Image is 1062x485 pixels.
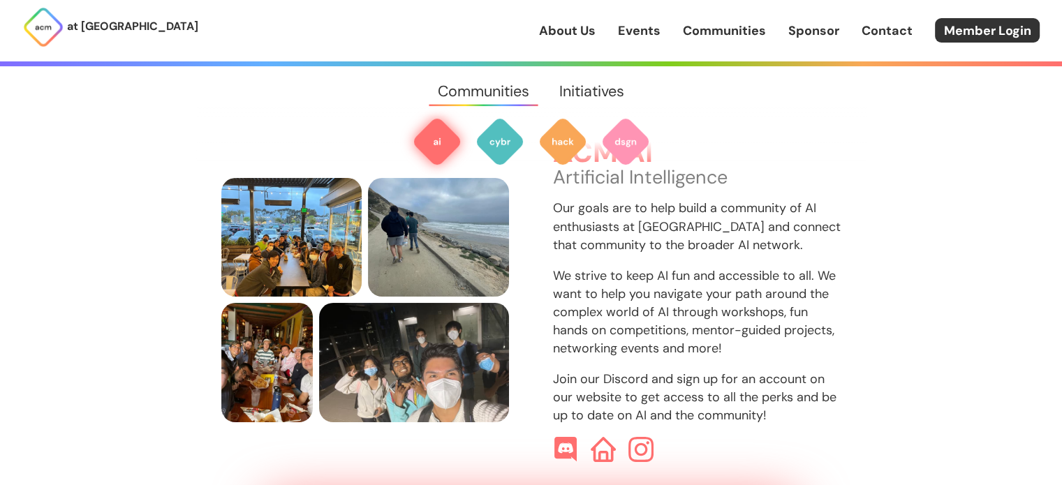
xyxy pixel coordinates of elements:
[422,66,544,117] a: Communities
[553,168,841,186] p: Artificial Intelligence
[67,17,198,36] p: at [GEOGRAPHIC_DATA]
[553,199,841,253] p: Our goals are to help build a community of AI enthusiasts at [GEOGRAPHIC_DATA] and connect that c...
[319,303,509,422] img: people masked outside the elevators at Nobel Drive Station
[683,22,766,40] a: Communities
[553,267,841,357] p: We strive to keep AI fun and accessible to all. We want to help you navigate your path around the...
[221,178,362,297] img: members sitting at a table smiling
[935,18,1040,43] a: Member Login
[618,22,661,40] a: Events
[221,303,314,422] img: a bunch of people sitting and smiling at a table
[22,6,198,48] a: at [GEOGRAPHIC_DATA]
[600,117,651,167] img: ACM Design
[553,437,578,462] img: ACM AI Discord
[545,66,640,117] a: Initiatives
[788,22,839,40] a: Sponsor
[553,370,841,424] p: Join our Discord and sign up for an account on our website to get access to all the perks and be ...
[591,437,616,462] img: ACM AI Website
[475,117,525,167] img: ACM Cyber
[368,178,509,297] img: three people, one holding a massive water jug, hiking by the sea
[862,22,913,40] a: Contact
[539,22,596,40] a: About Us
[22,6,64,48] img: ACM Logo
[412,117,462,167] img: ACM AI
[538,117,588,167] img: ACM Hack
[628,437,654,462] img: ACM AI Instagram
